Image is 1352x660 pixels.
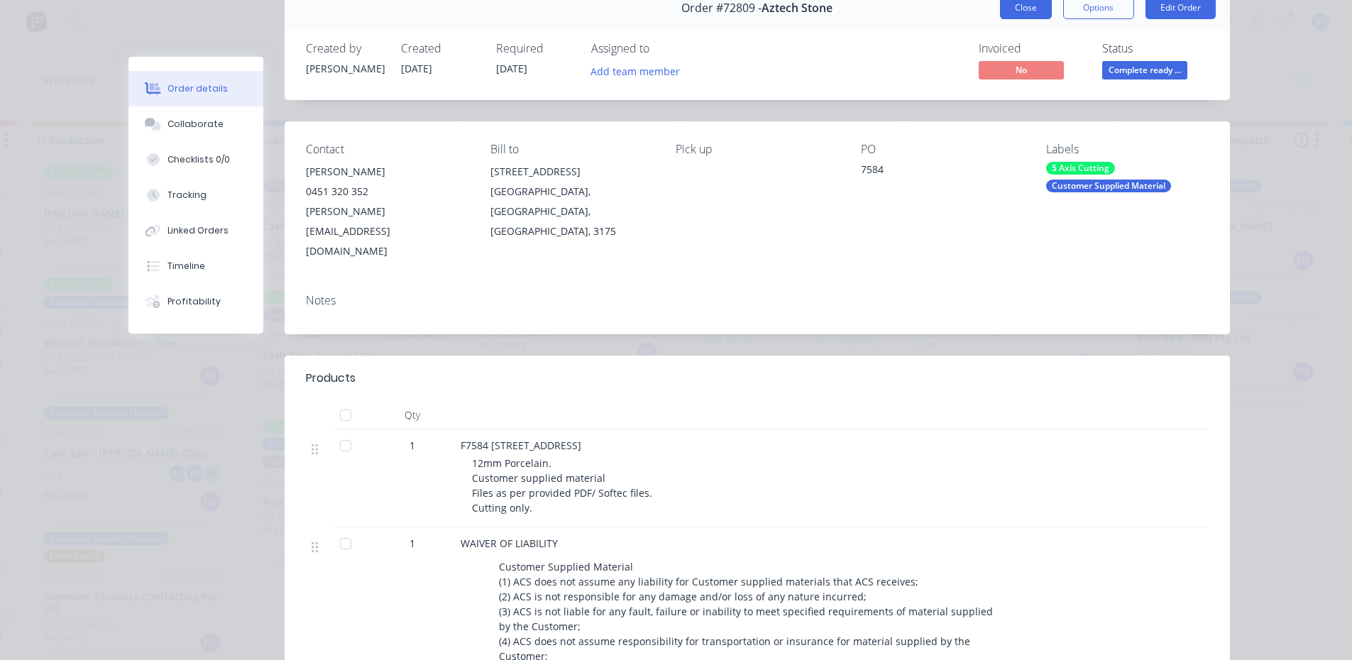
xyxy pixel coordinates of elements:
div: 0451 320 352 [306,182,468,202]
div: 5 Axis Cutting [1046,162,1115,175]
span: Order #72809 - [681,1,762,15]
div: Invoiced [979,42,1085,55]
div: Created by [306,42,384,55]
button: Linked Orders [128,213,263,248]
div: Order details [167,82,228,95]
div: Contact [306,143,468,156]
span: 1 [410,536,415,551]
span: 1 [410,438,415,453]
button: Tracking [128,177,263,213]
button: Add team member [591,61,688,80]
div: [GEOGRAPHIC_DATA], [GEOGRAPHIC_DATA], [GEOGRAPHIC_DATA], 3175 [490,182,653,241]
div: Linked Orders [167,224,229,237]
div: Products [306,370,356,387]
button: Collaborate [128,106,263,142]
div: Checklists 0/0 [167,153,230,166]
span: Aztech Stone [762,1,832,15]
button: Profitability [128,284,263,319]
button: Timeline [128,248,263,284]
div: [PERSON_NAME]0451 320 352[PERSON_NAME][EMAIL_ADDRESS][DOMAIN_NAME] [306,162,468,261]
div: Labels [1046,143,1209,156]
div: [STREET_ADDRESS] [490,162,653,182]
div: Timeline [167,260,205,273]
button: Complete ready ... [1102,61,1187,82]
div: Collaborate [167,118,224,131]
div: Required [496,42,574,55]
button: Checklists 0/0 [128,142,263,177]
span: Complete ready ... [1102,61,1187,79]
span: [DATE] [496,62,527,75]
div: [PERSON_NAME] [306,61,384,76]
div: Pick up [676,143,838,156]
div: PO [861,143,1023,156]
div: Status [1102,42,1209,55]
span: 12mm Porcelain. Customer supplied material Files as per provided PDF/ Softec files. Cutting only. [472,456,652,515]
div: Qty [370,401,455,429]
button: Add team member [583,61,687,80]
span: WAIVER OF LIABILITY [461,537,558,550]
button: Order details [128,71,263,106]
span: No [979,61,1064,79]
div: [PERSON_NAME][EMAIL_ADDRESS][DOMAIN_NAME] [306,202,468,261]
div: Tracking [167,189,207,202]
span: [DATE] [401,62,432,75]
div: [STREET_ADDRESS][GEOGRAPHIC_DATA], [GEOGRAPHIC_DATA], [GEOGRAPHIC_DATA], 3175 [490,162,653,241]
div: Profitability [167,295,221,308]
div: Bill to [490,143,653,156]
div: [PERSON_NAME] [306,162,468,182]
div: 7584 [861,162,1023,182]
div: Created [401,42,479,55]
div: Customer Supplied Material [1046,180,1171,192]
div: Assigned to [591,42,733,55]
div: Notes [306,294,1209,307]
span: F7584 [STREET_ADDRESS] [461,439,581,452]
